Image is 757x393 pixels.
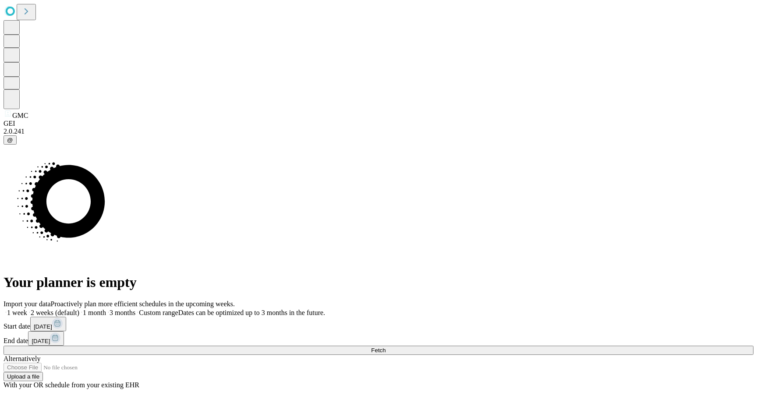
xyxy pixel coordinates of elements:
[4,346,753,355] button: Fetch
[4,274,753,290] h1: Your planner is empty
[51,300,235,308] span: Proactively plan more efficient schedules in the upcoming weeks.
[7,137,13,143] span: @
[4,317,753,331] div: Start date
[4,300,51,308] span: Import your data
[4,120,753,127] div: GEI
[28,331,64,346] button: [DATE]
[4,331,753,346] div: End date
[30,317,66,331] button: [DATE]
[4,135,17,145] button: @
[4,372,43,381] button: Upload a file
[110,309,135,316] span: 3 months
[12,112,28,119] span: GMC
[4,355,40,362] span: Alternatively
[139,309,178,316] span: Custom range
[178,309,325,316] span: Dates can be optimized up to 3 months in the future.
[32,338,50,344] span: [DATE]
[34,323,52,330] span: [DATE]
[371,347,386,354] span: Fetch
[83,309,106,316] span: 1 month
[7,309,27,316] span: 1 week
[4,127,753,135] div: 2.0.241
[4,381,139,389] span: With your OR schedule from your existing EHR
[31,309,79,316] span: 2 weeks (default)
